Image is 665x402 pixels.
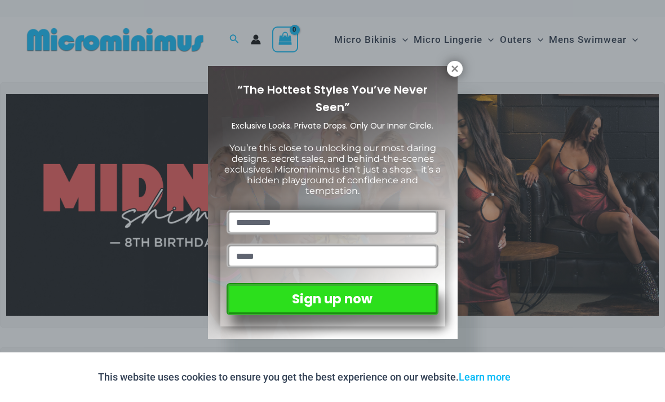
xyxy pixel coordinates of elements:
span: Exclusive Looks. Private Drops. Only Our Inner Circle. [232,120,433,131]
button: Close [447,61,463,77]
span: “The Hottest Styles You’ve Never Seen” [237,82,428,115]
a: Learn more [459,371,511,383]
button: Sign up now [227,283,438,315]
span: You’re this close to unlocking our most daring designs, secret sales, and behind-the-scenes exclu... [224,143,441,197]
button: Accept [519,364,567,391]
p: This website uses cookies to ensure you get the best experience on our website. [98,369,511,386]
